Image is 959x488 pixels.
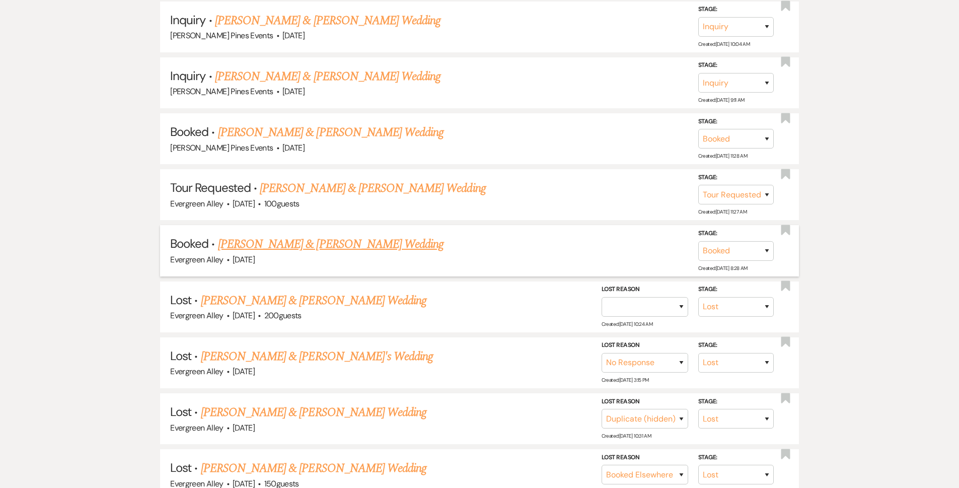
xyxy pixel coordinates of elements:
span: Booked [170,124,208,140]
a: [PERSON_NAME] & [PERSON_NAME] Wedding [218,235,444,253]
a: [PERSON_NAME] & [PERSON_NAME] Wedding [201,292,426,310]
a: [PERSON_NAME] & [PERSON_NAME]'s Wedding [201,347,433,366]
label: Lost Reason [602,396,688,407]
span: Inquiry [170,68,205,84]
a: [PERSON_NAME] & [PERSON_NAME] Wedding [215,67,440,86]
span: Evergreen Alley [170,254,223,265]
span: Created: [DATE] 8:28 AM [698,265,748,271]
span: [DATE] [282,30,305,41]
span: [DATE] [233,310,255,321]
label: Stage: [698,228,774,239]
span: [DATE] [282,143,305,153]
label: Stage: [698,116,774,127]
label: Stage: [698,396,774,407]
span: Created: [DATE] 10:31 AM [602,433,651,439]
span: Evergreen Alley [170,423,223,433]
span: 100 guests [264,198,300,209]
span: Lost [170,292,191,308]
span: Created: [DATE] 10:24 AM [602,321,652,327]
a: [PERSON_NAME] & [PERSON_NAME] Wedding [201,403,426,422]
span: [DATE] [282,86,305,97]
span: Evergreen Alley [170,198,223,209]
span: [PERSON_NAME] Pines Events [170,86,273,97]
label: Stage: [698,452,774,463]
span: Inquiry [170,12,205,28]
label: Lost Reason [602,284,688,295]
span: 200 guests [264,310,302,321]
a: [PERSON_NAME] & [PERSON_NAME] Wedding [260,179,485,197]
span: Lost [170,348,191,364]
label: Lost Reason [602,340,688,351]
span: Evergreen Alley [170,310,223,321]
label: Stage: [698,60,774,71]
span: [DATE] [233,254,255,265]
span: Created: [DATE] 10:04 AM [698,41,750,47]
span: Booked [170,236,208,251]
span: Created: [DATE] 3:15 PM [602,377,649,383]
span: [DATE] [233,423,255,433]
span: [DATE] [233,198,255,209]
span: Lost [170,404,191,420]
span: Created: [DATE] 11:27 AM [698,208,747,215]
span: Lost [170,460,191,475]
a: [PERSON_NAME] & [PERSON_NAME] Wedding [201,459,426,477]
span: [DATE] [233,366,255,377]
label: Stage: [698,284,774,295]
a: [PERSON_NAME] & [PERSON_NAME] Wedding [218,123,444,142]
label: Stage: [698,4,774,15]
label: Lost Reason [602,452,688,463]
span: Created: [DATE] 11:28 AM [698,153,747,159]
span: [PERSON_NAME] Pines Events [170,143,273,153]
span: Evergreen Alley [170,366,223,377]
span: Tour Requested [170,180,251,195]
label: Stage: [698,340,774,351]
span: Created: [DATE] 9:11 AM [698,97,745,103]
a: [PERSON_NAME] & [PERSON_NAME] Wedding [215,12,440,30]
label: Stage: [698,172,774,183]
span: [PERSON_NAME] Pines Events [170,30,273,41]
